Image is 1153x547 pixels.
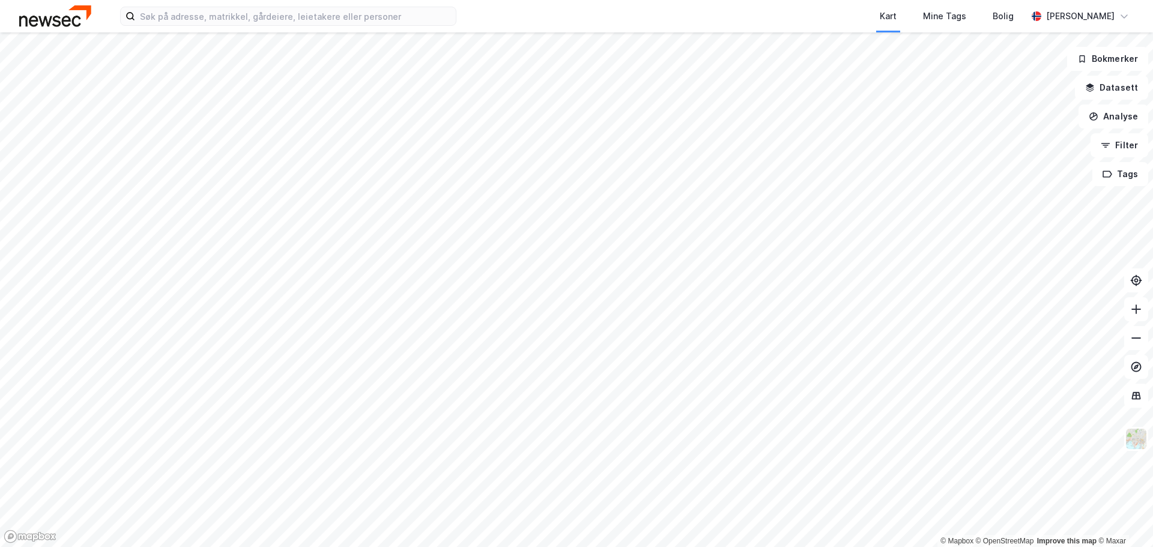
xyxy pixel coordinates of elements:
img: Z [1125,428,1148,450]
div: Mine Tags [923,9,966,23]
img: newsec-logo.f6e21ccffca1b3a03d2d.png [19,5,91,26]
div: [PERSON_NAME] [1046,9,1115,23]
a: Improve this map [1037,537,1097,545]
a: OpenStreetMap [976,537,1034,545]
button: Tags [1092,162,1148,186]
a: Mapbox homepage [4,530,56,543]
a: Mapbox [940,537,973,545]
input: Søk på adresse, matrikkel, gårdeiere, leietakere eller personer [135,7,456,25]
iframe: Chat Widget [1093,489,1153,547]
button: Datasett [1075,76,1148,100]
button: Analyse [1079,104,1148,128]
button: Bokmerker [1067,47,1148,71]
div: Bolig [993,9,1014,23]
div: Kart [880,9,897,23]
button: Filter [1091,133,1148,157]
